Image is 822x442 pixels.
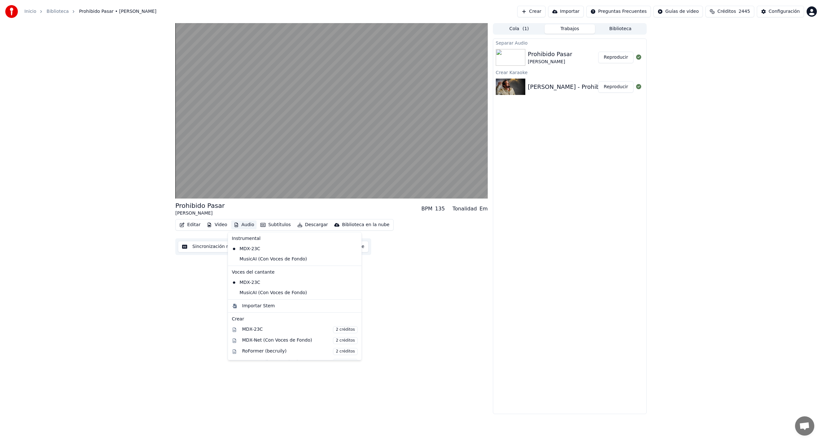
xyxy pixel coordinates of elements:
div: Separar Audio [493,39,646,47]
button: Importar [548,6,584,17]
button: Descargar [295,220,331,229]
span: 2 créditos [333,348,358,355]
img: youka [5,5,18,18]
button: Audio [231,220,257,229]
button: Reproducir [598,81,634,93]
div: Configuración [769,8,800,15]
div: MusicAI (Con Voces de Fondo) [229,288,351,298]
div: [PERSON_NAME] - Prohibido Pasar [528,82,626,91]
button: Guías de video [653,6,703,17]
div: MusicAI (Con Voces de Fondo) [229,254,351,264]
button: Créditos2445 [705,6,754,17]
div: [PERSON_NAME] [528,59,572,65]
span: ( 1 ) [522,26,529,32]
span: Prohibido Pasar • [PERSON_NAME] [79,8,156,15]
a: Biblioteca [47,8,69,15]
div: MDX-23C [242,326,358,333]
span: Créditos [717,8,736,15]
div: Tonalidad [452,205,477,213]
div: MDX-23C [229,277,351,288]
div: Crear Karaoke [493,68,646,76]
span: 2 créditos [333,359,358,366]
div: Prohibido Pasar [528,50,572,59]
div: Importar Stem [242,303,275,309]
div: MDX-23C [229,244,351,254]
div: Prohibido Pasar [175,201,225,210]
div: 135 [435,205,445,213]
div: MDX-Net (Con Voces de Fondo) [242,337,358,344]
button: Biblioteca [595,24,646,34]
nav: breadcrumb [24,8,156,15]
button: Trabajos [545,24,595,34]
span: 2 créditos [333,326,358,333]
div: Biblioteca en la nube [342,222,389,228]
a: Chat abierto [795,416,814,436]
div: RoFormer (instv7_gabox) [242,359,358,366]
button: Subtítulos [258,220,293,229]
button: Editar [177,220,203,229]
button: Sincronización manual [178,241,247,252]
div: Em [479,205,488,213]
button: Reproducir [598,52,634,63]
div: [PERSON_NAME] [175,210,225,217]
a: Inicio [24,8,36,15]
div: Instrumental [229,234,360,244]
button: Configuración [757,6,804,17]
div: BPM [421,205,432,213]
button: Preguntas Frecuentes [586,6,651,17]
div: Voces del cantante [229,267,360,277]
div: RoFormer (becruily) [242,348,358,355]
button: Video [204,220,230,229]
span: 2445 [739,8,750,15]
span: 2 créditos [333,337,358,344]
button: Crear [517,6,546,17]
div: Crear [232,316,358,322]
button: Cola [494,24,545,34]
